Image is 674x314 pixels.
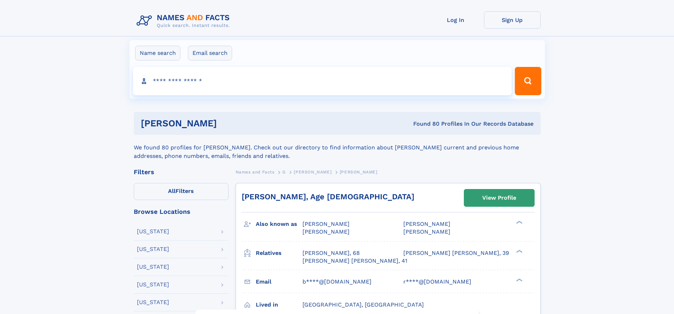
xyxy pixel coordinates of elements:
span: [PERSON_NAME] [403,228,450,235]
label: Filters [134,183,229,200]
h3: Relatives [256,247,303,259]
span: [PERSON_NAME] [303,221,350,227]
div: [US_STATE] [137,299,169,305]
h1: [PERSON_NAME] [141,119,315,128]
div: ❯ [514,278,523,282]
div: We found 80 profiles for [PERSON_NAME]. Check out our directory to find information about [PERSON... [134,135,541,160]
a: [PERSON_NAME] [294,167,332,176]
div: Found 80 Profiles In Our Records Database [315,120,534,128]
span: [PERSON_NAME] [294,170,332,175]
input: search input [133,67,512,95]
a: [PERSON_NAME], Age [DEMOGRAPHIC_DATA] [242,192,414,201]
h3: Lived in [256,299,303,311]
div: [US_STATE] [137,229,169,234]
a: Sign Up [484,11,541,29]
a: Names and Facts [236,167,275,176]
span: G [282,170,286,175]
span: [GEOGRAPHIC_DATA], [GEOGRAPHIC_DATA] [303,301,424,308]
div: [US_STATE] [137,264,169,270]
div: Browse Locations [134,209,229,215]
a: [PERSON_NAME] [PERSON_NAME], 39 [403,249,509,257]
span: [PERSON_NAME] [303,228,350,235]
div: [US_STATE] [137,246,169,252]
a: G [282,167,286,176]
div: View Profile [482,190,516,206]
a: [PERSON_NAME], 68 [303,249,360,257]
label: Email search [188,46,232,61]
div: ❯ [514,249,523,253]
h3: Also known as [256,218,303,230]
span: [PERSON_NAME] [340,170,378,175]
label: Name search [135,46,180,61]
span: [PERSON_NAME] [403,221,450,227]
a: [PERSON_NAME] [PERSON_NAME], 41 [303,257,407,265]
div: Filters [134,169,229,175]
div: [US_STATE] [137,282,169,287]
div: ❯ [514,220,523,225]
a: Log In [427,11,484,29]
h3: Email [256,276,303,288]
span: All [168,188,175,194]
img: Logo Names and Facts [134,11,236,30]
button: Search Button [515,67,541,95]
a: View Profile [464,189,534,206]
